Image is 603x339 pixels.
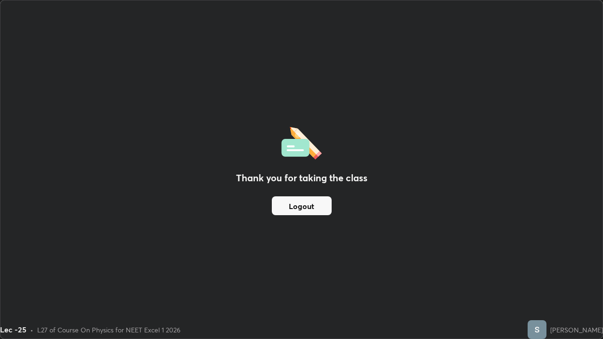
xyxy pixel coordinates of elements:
[272,196,332,215] button: Logout
[281,124,322,160] img: offlineFeedback.1438e8b3.svg
[236,171,367,185] h2: Thank you for taking the class
[550,325,603,335] div: [PERSON_NAME]
[30,325,33,335] div: •
[528,320,546,339] img: 25b204f45ac4445a96ad82fdfa2bbc62.56875823_3
[37,325,180,335] div: L27 of Course On Physics for NEET Excel 1 2026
